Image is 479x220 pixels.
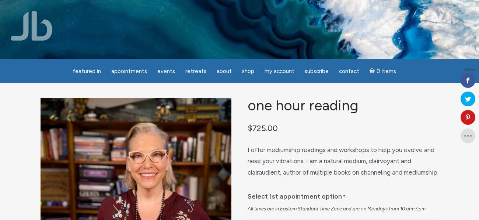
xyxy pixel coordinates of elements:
a: Contact [335,64,364,79]
a: featured in [68,64,105,79]
span: Appointments [111,68,147,75]
span: My Account [265,68,294,75]
span: 0 items [377,69,396,74]
a: Retreats [181,64,211,79]
span: Contact [339,68,359,75]
a: Cart0 items [365,63,401,79]
span: About [217,68,232,75]
span: Events [157,68,175,75]
div: All times are in Eastern Standard Time Zone and are on Mondays from 10 am-3 pm. [248,206,438,212]
a: Subscribe [300,64,333,79]
label: Select 1st appointment option [248,187,346,203]
h1: One Hour Reading [248,98,438,114]
a: Events [153,64,179,79]
i: Cart [370,68,377,75]
span: Retreats [185,68,206,75]
span: Shop [242,68,254,75]
span: Subscribe [305,68,329,75]
span: Shares [464,68,475,72]
a: Shop [238,64,259,79]
a: My Account [260,64,299,79]
img: Jamie Butler. The Everyday Medium [11,11,53,41]
bdi: 725.00 [248,123,278,133]
span: I offer mediumship readings and workshops to help you evolve and raise your vibrations. I am a na... [248,146,438,176]
span: featured in [73,68,101,75]
a: Appointments [107,64,151,79]
a: About [212,64,236,79]
span: $ [248,123,252,133]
